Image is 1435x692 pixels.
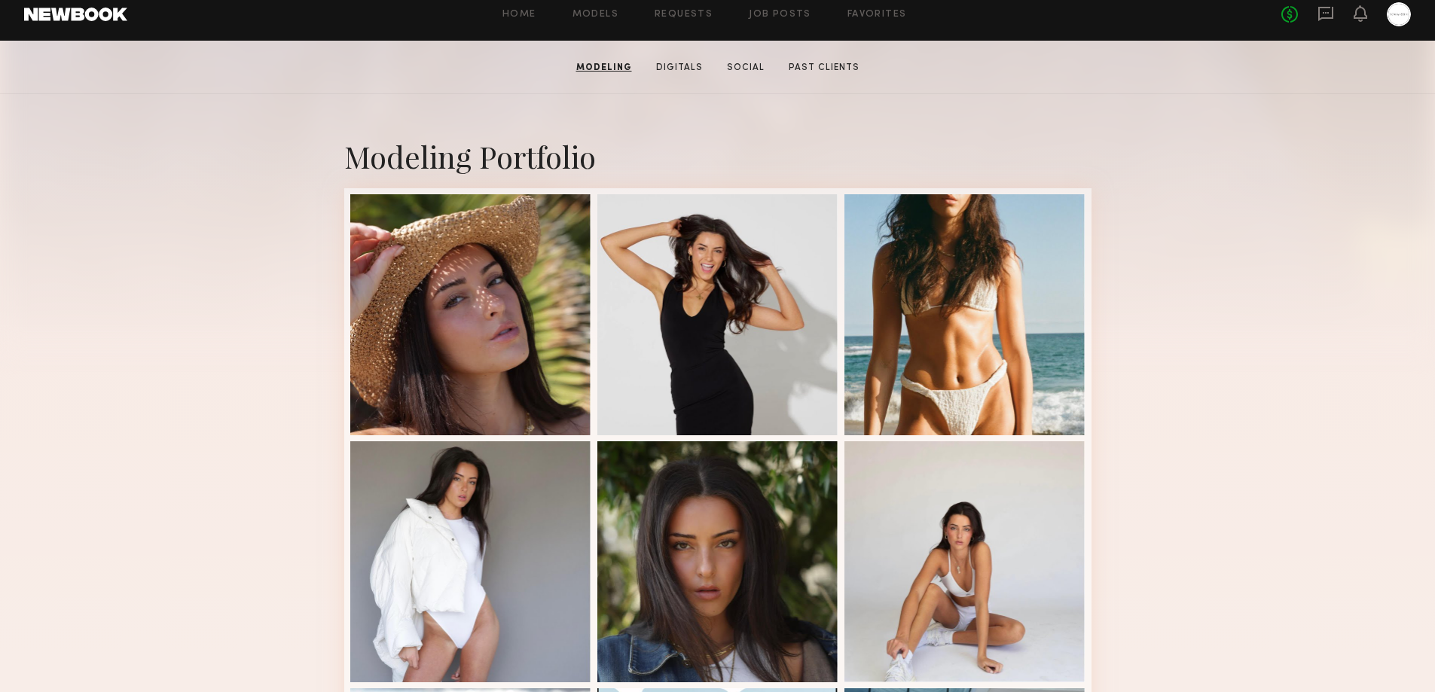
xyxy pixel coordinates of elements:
a: Modeling [570,61,638,75]
a: Requests [655,10,713,20]
a: Models [572,10,618,20]
a: Favorites [847,10,907,20]
a: Digitals [650,61,709,75]
div: Modeling Portfolio [344,136,1092,176]
a: Job Posts [749,10,811,20]
a: Past Clients [783,61,866,75]
a: Home [502,10,536,20]
a: Social [721,61,771,75]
